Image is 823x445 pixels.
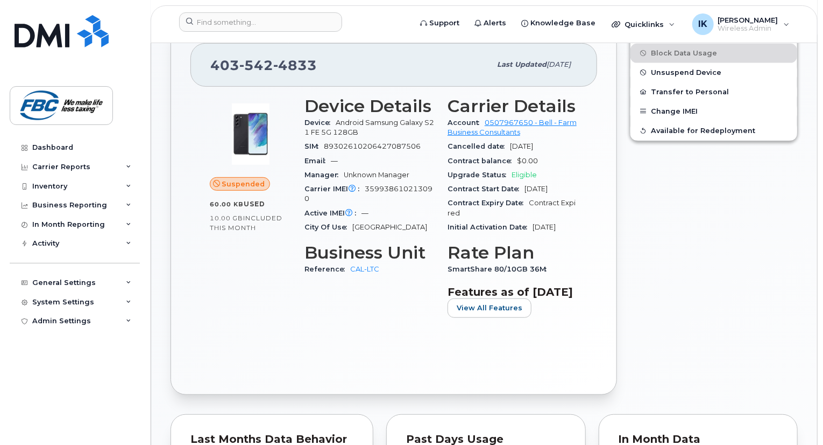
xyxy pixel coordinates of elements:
span: [DATE] [533,223,556,231]
span: Android Samsung Galaxy S21 FE 5G 128GB [304,119,434,136]
a: CAL-LTC [350,265,379,273]
h3: Carrier Details [448,96,578,116]
a: Support [413,12,467,34]
div: In Month Data [619,434,778,445]
span: 89302610206427087506 [324,142,421,150]
span: — [361,209,368,217]
span: Initial Activation Date [448,223,533,231]
span: Unsuspend Device [651,68,721,77]
span: Contract balance [448,157,517,165]
span: City Of Use [304,223,352,231]
h3: Business Unit [304,243,435,262]
div: Quicklinks [604,13,683,35]
span: Email [304,157,331,165]
span: used [244,200,265,208]
span: Alerts [484,18,506,29]
img: image20231002-3703462-abbrul.jpeg [218,102,283,166]
span: 4833 [273,57,317,73]
button: Available for Redeployment [630,121,797,141]
span: SIM [304,142,324,150]
span: Available for Redeployment [651,127,755,135]
span: Contract Expired [448,199,576,217]
button: Change IMEI [630,102,797,121]
button: View All Features [448,298,531,318]
span: IK [698,18,707,31]
a: Alerts [467,12,514,34]
span: [PERSON_NAME] [718,16,778,24]
span: Knowledge Base [530,18,595,29]
span: Last updated [497,60,547,68]
div: Past Days Usage [406,434,566,445]
span: Reference [304,265,350,273]
span: $0.00 [517,157,538,165]
a: Knowledge Base [514,12,603,34]
span: [DATE] [510,142,533,150]
button: Unsuspend Device [630,63,797,82]
span: Support [429,18,459,29]
span: [DATE] [547,60,571,68]
span: Eligible [512,171,537,179]
button: Block Data Usage [630,44,797,63]
div: Ibrahim Kabir [685,13,797,35]
span: 10.00 GB [210,214,243,222]
span: Manager [304,171,344,179]
h3: Rate Plan [448,243,578,262]
span: Wireless Admin [718,24,778,33]
span: Active IMEI [304,209,361,217]
span: Device [304,119,336,127]
a: 0507967650 - Bell - Farm Business Consultants [448,119,577,136]
button: Transfer to Personal [630,82,797,102]
span: — [331,157,338,165]
span: 60.00 KB [210,200,244,208]
span: Carrier IMEI [304,185,365,193]
span: 542 [239,57,273,73]
span: Suspended [222,179,265,189]
h3: Features as of [DATE] [448,286,578,298]
span: SmartShare 80/10GB 36M [448,265,552,273]
span: Quicklinks [625,20,664,29]
span: [GEOGRAPHIC_DATA] [352,223,427,231]
span: Cancelled date [448,142,510,150]
span: Upgrade Status [448,171,512,179]
span: Contract Start Date [448,185,524,193]
span: Unknown Manager [344,171,409,179]
span: Account [448,119,485,127]
span: 359938610213090 [304,185,432,203]
input: Find something... [179,12,342,32]
h3: Device Details [304,96,435,116]
span: 403 [210,57,317,73]
span: [DATE] [524,185,548,193]
span: Contract Expiry Date [448,199,529,207]
span: View All Features [457,303,522,313]
span: included this month [210,214,282,232]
